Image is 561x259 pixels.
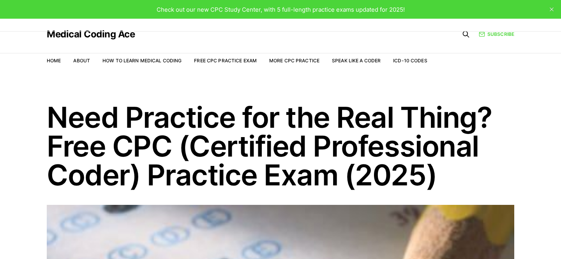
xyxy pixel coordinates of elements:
a: More CPC Practice [269,58,319,63]
a: Home [47,58,61,63]
a: Speak Like a Coder [332,58,381,63]
iframe: portal-trigger [432,221,561,259]
button: close [545,3,558,16]
a: ICD-10 Codes [393,58,427,63]
a: How to Learn Medical Coding [102,58,182,63]
h1: Need Practice for the Real Thing? Free CPC (Certified Professional Coder) Practice Exam (2025) [47,103,514,189]
span: Check out our new CPC Study Center, with 5 full-length practice exams updated for 2025! [157,6,405,13]
a: Subscribe [479,30,514,38]
a: Free CPC Practice Exam [194,58,257,63]
a: Medical Coding Ace [47,30,135,39]
a: About [73,58,90,63]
